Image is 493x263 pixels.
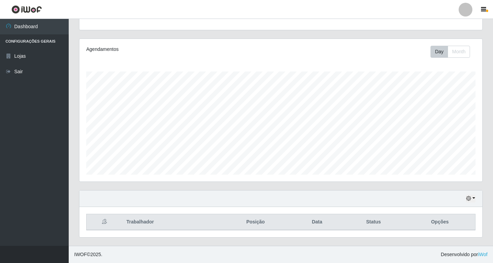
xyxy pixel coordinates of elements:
[219,214,292,230] th: Posição
[86,46,243,53] div: Agendamentos
[11,5,42,14] img: CoreUI Logo
[448,46,470,58] button: Month
[405,214,475,230] th: Opções
[74,251,102,258] span: © 2025 .
[292,214,342,230] th: Data
[430,46,448,58] button: Day
[343,214,405,230] th: Status
[441,251,488,258] span: Desenvolvido por
[430,46,475,58] div: Toolbar with button groups
[74,252,87,257] span: IWOF
[478,252,488,257] a: iWof
[430,46,470,58] div: First group
[122,214,219,230] th: Trabalhador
